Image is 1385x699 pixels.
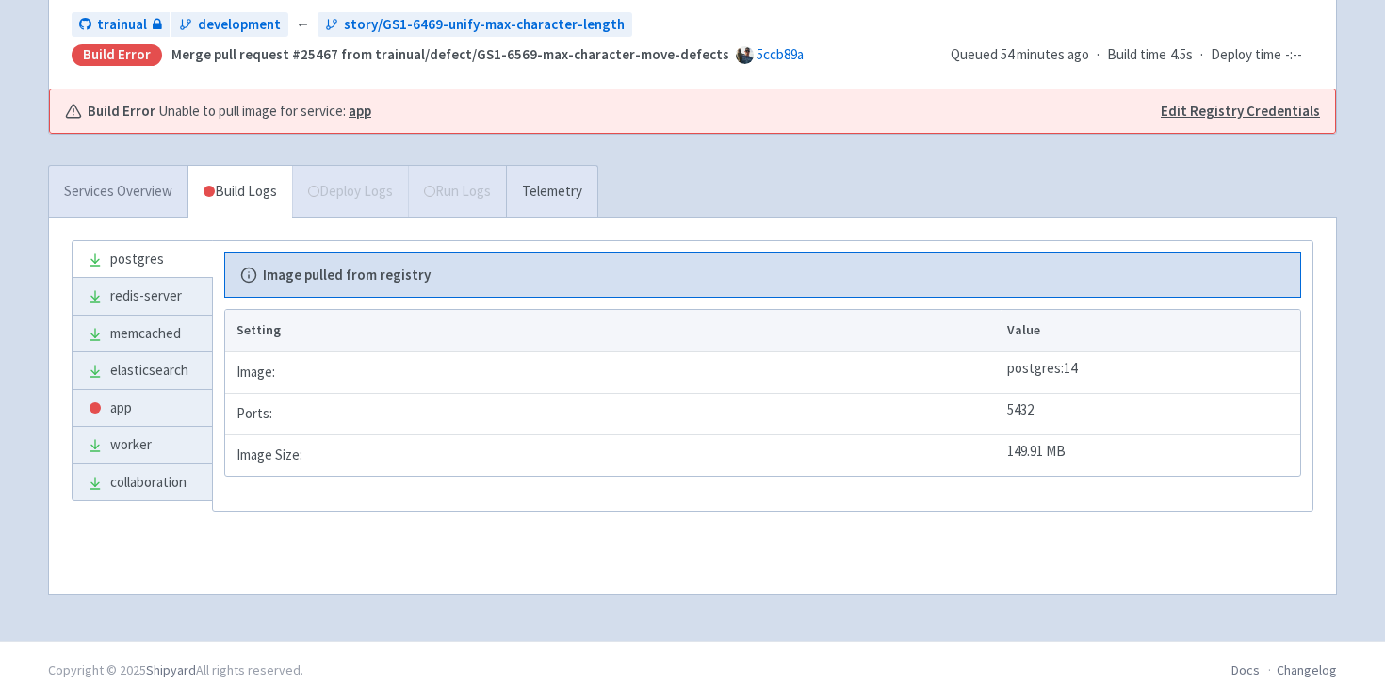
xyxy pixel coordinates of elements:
span: -:-- [1285,44,1302,66]
b: Image pulled from registry [263,265,431,286]
b: Build Error [88,101,155,122]
div: Build Error [72,44,162,66]
a: collaboration [73,464,212,501]
span: Deploy time [1211,44,1281,66]
time: 54 minutes ago [1001,45,1089,63]
div: · · [951,44,1313,66]
span: Unable to pull image for service: [158,101,371,122]
td: Image Size: [225,434,1001,476]
th: Setting [225,310,1001,351]
a: Telemetry [506,166,597,218]
td: 5432 [1001,393,1300,434]
span: story/GS1-6469-unify-max-character-length [344,14,625,36]
span: Build time [1107,44,1166,66]
a: Services Overview [49,166,187,218]
td: Ports: [225,393,1001,434]
span: ← [296,14,310,36]
a: story/GS1-6469-unify-max-character-length [318,12,632,38]
a: worker [73,427,212,463]
a: Shipyard [146,661,196,678]
span: 4.5s [1170,44,1193,66]
th: Value [1001,310,1300,351]
a: 5ccb89a [757,45,804,63]
strong: Merge pull request #25467 from trainual/defect/GS1-6569-max-character-move-defects [171,45,729,63]
a: Edit Registry Credentials [1161,101,1320,122]
span: Queued [951,45,1089,63]
div: Copyright © 2025 All rights reserved. [48,660,303,680]
span: trainual [97,14,147,36]
a: memcached [73,316,212,352]
td: 149.91 MB [1001,434,1300,476]
a: Changelog [1277,661,1337,678]
a: elasticsearch [73,352,212,389]
a: app [73,390,212,427]
span: development [198,14,281,36]
a: trainual [72,12,170,38]
td: postgres:14 [1001,351,1300,393]
a: redis-server [73,278,212,315]
a: Docs [1231,661,1260,678]
a: postgres [73,241,212,278]
a: app [349,102,371,120]
a: development [171,12,288,38]
a: Build Logs [188,166,292,218]
td: Image: [225,351,1001,393]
